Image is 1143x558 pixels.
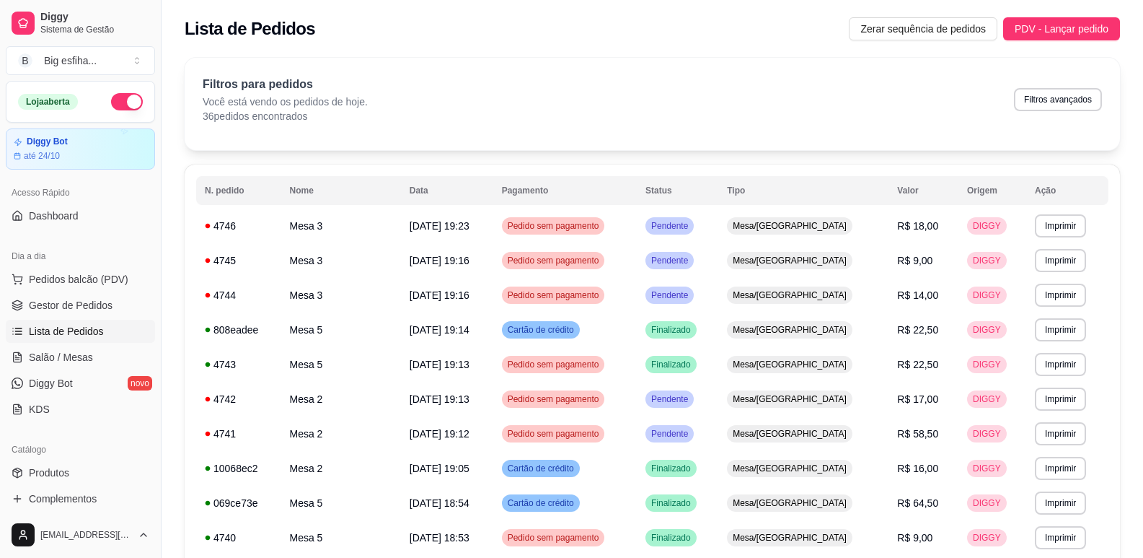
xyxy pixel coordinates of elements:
span: DIGGY [970,497,1004,509]
a: Diggy Botnovo [6,372,155,395]
span: Lista de Pedidos [29,324,104,339]
a: Complementos [6,487,155,510]
span: KDS [29,402,50,417]
button: Imprimir [1035,214,1086,237]
span: R$ 22,50 [897,324,938,336]
td: Mesa 5 [281,520,400,555]
th: Tipo [718,176,888,205]
div: Acesso Rápido [6,181,155,204]
span: DIGGY [970,428,1004,440]
a: KDS [6,398,155,421]
span: Pedido sem pagamento [505,220,602,232]
button: Zerar sequência de pedidos [849,17,997,40]
span: [DATE] 19:12 [410,428,469,440]
p: 36 pedidos encontrados [203,109,368,123]
span: Finalizado [648,359,694,370]
span: [DATE] 19:14 [410,324,469,336]
span: Salão / Mesas [29,350,93,365]
div: 4741 [205,427,272,441]
span: [DATE] 19:23 [410,220,469,232]
span: Pendente [648,220,691,232]
span: DIGGY [970,255,1004,266]
button: Imprimir [1035,422,1086,445]
span: R$ 58,50 [897,428,938,440]
span: DIGGY [970,324,1004,336]
button: Select a team [6,46,155,75]
span: [DATE] 19:16 [410,289,469,301]
td: Mesa 2 [281,382,400,417]
span: DIGGY [970,532,1004,544]
th: Pagamento [493,176,637,205]
p: Você está vendo os pedidos de hoje. [203,95,368,109]
span: Produtos [29,466,69,480]
h2: Lista de Pedidos [185,17,315,40]
td: Mesa 5 [281,313,400,347]
span: Mesa/[GEOGRAPHIC_DATA] [730,255,849,266]
td: Mesa 3 [281,278,400,313]
button: [EMAIL_ADDRESS][DOMAIN_NAME] [6,518,155,552]
span: Dashboard [29,209,79,223]
div: 4743 [205,357,272,372]
div: 4740 [205,531,272,545]
a: Diggy Botaté 24/10 [6,128,155,170]
div: 069ce73e [205,496,272,510]
button: PDV - Lançar pedido [1003,17,1120,40]
th: N. pedido [196,176,281,205]
div: 808eadee [205,323,272,337]
span: Mesa/[GEOGRAPHIC_DATA] [730,428,849,440]
span: [DATE] 19:05 [410,463,469,474]
span: Finalizado [648,532,694,544]
span: R$ 16,00 [897,463,938,474]
button: Imprimir [1035,249,1086,272]
a: DiggySistema de Gestão [6,6,155,40]
th: Ação [1026,176,1108,205]
span: Cartão de crédito [505,497,577,509]
span: Pedido sem pagamento [505,289,602,301]
div: Loja aberta [18,94,78,110]
span: R$ 9,00 [897,532,932,544]
span: Pendente [648,255,691,266]
span: Mesa/[GEOGRAPHIC_DATA] [730,289,849,301]
th: Nome [281,176,400,205]
th: Status [637,176,718,205]
div: Dia a dia [6,245,155,268]
span: Pedido sem pagamento [505,532,602,544]
span: [DATE] 18:53 [410,532,469,544]
button: Imprimir [1035,284,1086,307]
span: Finalizado [648,463,694,474]
span: Diggy [40,11,149,24]
th: Origem [958,176,1026,205]
a: Salão / Mesas [6,346,155,369]
span: Pedido sem pagamento [505,393,602,405]
div: 4746 [205,219,272,233]
span: [DATE] 19:16 [410,255,469,266]
span: [EMAIL_ADDRESS][DOMAIN_NAME] [40,529,132,541]
td: Mesa 3 [281,243,400,278]
button: Alterar Status [111,93,143,110]
span: Mesa/[GEOGRAPHIC_DATA] [730,463,849,474]
button: Imprimir [1035,353,1086,376]
button: Pedidos balcão (PDV) [6,268,155,291]
span: Pedido sem pagamento [505,255,602,266]
span: R$ 14,00 [897,289,938,301]
span: Finalizado [648,497,694,509]
span: Pedido sem pagamento [505,428,602,440]
span: DIGGY [970,289,1004,301]
span: R$ 64,50 [897,497,938,509]
button: Imprimir [1035,492,1086,515]
span: Gestor de Pedidos [29,298,112,313]
td: Mesa 5 [281,347,400,382]
span: Pendente [648,289,691,301]
span: Mesa/[GEOGRAPHIC_DATA] [730,359,849,370]
a: Dashboard [6,204,155,227]
span: Pendente [648,393,691,405]
span: Cartão de crédito [505,463,577,474]
span: R$ 9,00 [897,255,932,266]
span: Pedidos balcão (PDV) [29,272,128,287]
span: Cartão de crédito [505,324,577,336]
article: até 24/10 [24,150,60,162]
span: DIGGY [970,463,1004,474]
span: PDV - Lançar pedido [1015,21,1108,37]
span: [DATE] 19:13 [410,393,469,405]
span: Mesa/[GEOGRAPHIC_DATA] [730,532,849,544]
